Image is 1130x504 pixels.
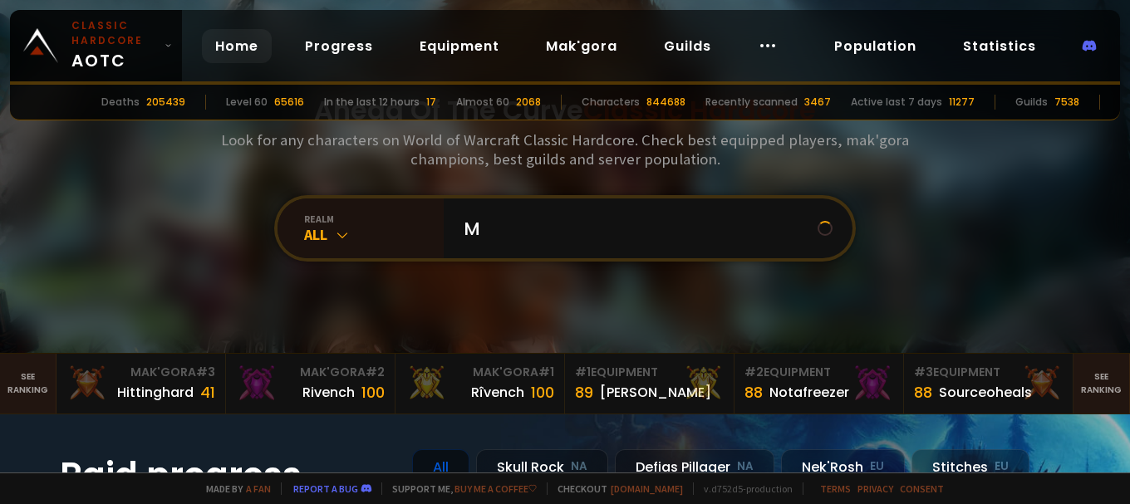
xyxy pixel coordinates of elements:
[900,482,944,495] a: Consent
[571,458,587,475] small: NA
[533,29,631,63] a: Mak'gora
[646,95,685,110] div: 844688
[456,95,509,110] div: Almost 60
[101,95,140,110] div: Deaths
[611,482,683,495] a: [DOMAIN_NAME]
[734,354,904,413] a: #2Equipment88Notafreezer
[426,95,436,110] div: 17
[949,95,975,110] div: 11277
[405,364,554,381] div: Mak'Gora
[582,95,640,110] div: Characters
[651,29,725,63] a: Guilds
[575,381,593,404] div: 89
[914,364,1063,381] div: Equipment
[705,95,798,110] div: Recently scanned
[821,29,930,63] a: Population
[71,18,158,73] span: AOTC
[56,354,226,413] a: Mak'Gora#3Hittinghard41
[600,382,711,403] div: [PERSON_NAME]
[914,364,933,380] span: # 3
[939,382,1032,403] div: Sourceoheals
[804,95,831,110] div: 3467
[575,364,724,381] div: Equipment
[531,381,554,404] div: 100
[454,198,818,258] input: Search a character...
[744,364,764,380] span: # 2
[60,449,392,502] h1: Raid progress
[293,482,358,495] a: Report a bug
[538,364,554,380] span: # 1
[324,95,420,110] div: In the last 12 hours
[236,364,385,381] div: Mak'Gora
[366,364,385,380] span: # 2
[1073,354,1130,413] a: Seeranking
[412,449,469,485] div: All
[1015,95,1048,110] div: Guilds
[870,458,884,475] small: EU
[693,482,793,495] span: v. d752d5 - production
[395,354,565,413] a: Mak'Gora#1Rîvench100
[565,354,734,413] a: #1Equipment89[PERSON_NAME]
[302,382,355,403] div: Rivench
[995,458,1009,475] small: EU
[471,382,524,403] div: Rîvench
[857,482,893,495] a: Privacy
[381,482,537,495] span: Support me,
[911,449,1029,485] div: Stitches
[226,354,395,413] a: Mak'Gora#2Rivench100
[246,482,271,495] a: a fan
[914,381,932,404] div: 88
[361,381,385,404] div: 100
[196,364,215,380] span: # 3
[851,95,942,110] div: Active last 7 days
[575,364,591,380] span: # 1
[196,482,271,495] span: Made by
[214,130,916,169] h3: Look for any characters on World of Warcraft Classic Hardcore. Check best equipped players, mak'g...
[406,29,513,63] a: Equipment
[66,364,215,381] div: Mak'Gora
[476,449,608,485] div: Skull Rock
[781,449,905,485] div: Nek'Rosh
[904,354,1073,413] a: #3Equipment88Sourceoheals
[769,382,849,403] div: Notafreezer
[744,364,893,381] div: Equipment
[454,482,537,495] a: Buy me a coffee
[744,381,763,404] div: 88
[292,29,386,63] a: Progress
[615,449,774,485] div: Defias Pillager
[146,95,185,110] div: 205439
[274,95,304,110] div: 65616
[516,95,541,110] div: 2068
[304,225,444,244] div: All
[1054,95,1079,110] div: 7538
[71,18,158,48] small: Classic Hardcore
[820,482,851,495] a: Terms
[10,10,182,81] a: Classic HardcoreAOTC
[117,382,194,403] div: Hittinghard
[226,95,268,110] div: Level 60
[737,458,754,475] small: NA
[950,29,1049,63] a: Statistics
[547,482,683,495] span: Checkout
[200,381,215,404] div: 41
[304,213,444,225] div: realm
[202,29,272,63] a: Home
